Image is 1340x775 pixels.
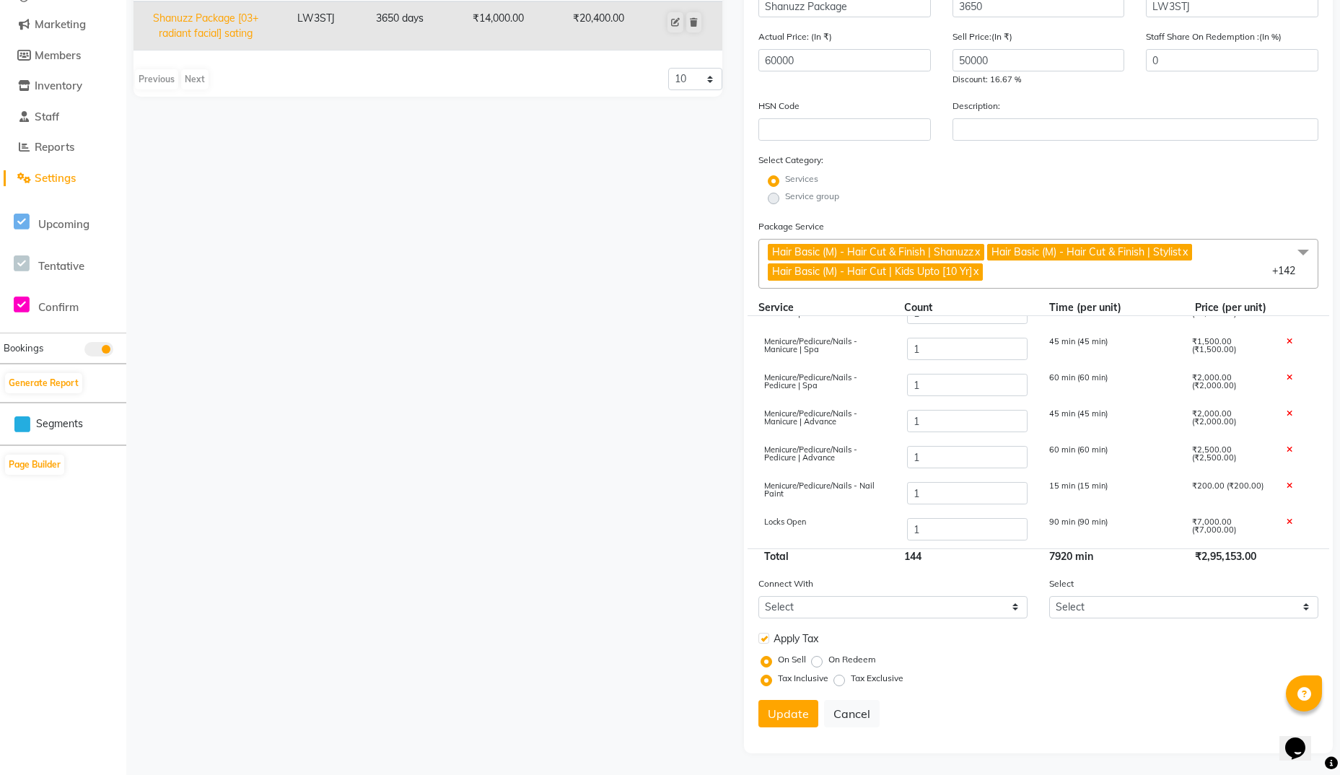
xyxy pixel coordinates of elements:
[5,455,64,475] button: Page Builder
[1181,518,1276,543] div: ₹7,000.00 (₹7,000.00)
[1272,264,1306,277] span: +142
[764,336,857,354] span: Menicure/Pedicure/Nails - Manicure | Spa
[4,139,123,156] a: Reports
[1184,549,1281,564] div: ₹2,95,153.00
[953,100,1000,113] label: Description:
[4,170,123,187] a: Settings
[764,445,857,463] span: Menicure/Pedicure/Nails - Pedicure | Advance
[1038,410,1181,434] div: 45 min (45 min)
[1038,482,1181,507] div: 15 min (15 min)
[1038,549,1184,564] div: 7920 min
[1181,410,1276,434] div: ₹2,000.00 (₹2,000.00)
[1038,300,1184,315] div: Time (per unit)
[4,48,123,64] a: Members
[4,17,123,33] a: Marketing
[764,517,806,527] span: Locks Open
[1038,518,1181,543] div: 90 min (90 min)
[953,74,1021,84] span: Discount: 16.67 %
[785,172,818,185] label: Services
[1146,30,1282,43] label: Staff Share On Redemption :(In %)
[35,17,86,31] span: Marketing
[551,1,647,51] td: ₹20,400.00
[35,79,82,92] span: Inventory
[1038,302,1181,326] div: 60 min (60 min)
[35,171,76,185] span: Settings
[973,245,980,258] a: x
[1181,446,1276,470] div: ₹2,500.00 (₹2,500.00)
[1181,374,1276,398] div: ₹2,000.00 (₹2,000.00)
[758,30,832,43] label: Actual Price: (In ₹)
[972,265,978,278] a: x
[893,300,1039,315] div: Count
[758,154,823,167] label: Select Category:
[445,1,551,51] td: ₹14,000.00
[38,217,89,231] span: Upcoming
[772,265,972,278] span: Hair Basic (M) - Hair Cut | Kids Upto [10 Yr]
[38,300,79,314] span: Confirm
[824,700,880,727] button: Cancel
[774,631,818,647] span: Apply Tax
[785,190,839,203] label: Service group
[1184,300,1281,315] div: Price (per unit)
[778,653,806,666] label: On Sell
[35,48,81,62] span: Members
[1038,338,1181,362] div: 45 min (45 min)
[778,672,828,685] label: Tax Inclusive
[953,30,1012,43] label: Sell Price:(In ₹)
[758,100,800,113] label: HSN Code
[1279,717,1326,761] iframe: chat widget
[758,700,818,727] button: Update
[38,259,84,273] span: Tentative
[764,300,857,318] span: Menicure/Pedicure/Nails - Pedicure | De Tan
[764,481,875,499] span: Menicure/Pedicure/Nails - Nail Paint
[4,342,43,354] span: Bookings
[764,372,857,390] span: Menicure/Pedicure/Nails - Pedicure | Spa
[1181,338,1276,362] div: ₹1,500.00 (₹1,500.00)
[4,109,123,126] a: Staff
[35,110,59,123] span: Staff
[4,78,123,95] a: Inventory
[1181,302,1276,326] div: ₹1,800.00 (₹1,800.00)
[1181,245,1188,258] a: x
[772,245,973,258] span: Hair Basic (M) - Hair Cut & Finish | Shanuzz
[758,544,794,569] span: Total
[1049,577,1074,590] label: Select
[36,416,83,432] span: Segments
[758,220,824,233] label: Package Service
[354,1,445,51] td: 3650 days
[758,577,813,590] label: Connect With
[764,408,857,426] span: Menicure/Pedicure/Nails - Manicure | Advance
[278,1,354,51] td: LW3STJ
[1038,446,1181,470] div: 60 min (60 min)
[35,140,74,154] span: Reports
[5,373,82,393] button: Generate Report
[748,300,893,315] div: Service
[893,549,1039,564] div: 144
[1038,374,1181,398] div: 60 min (60 min)
[851,672,903,685] label: Tax Exclusive
[991,245,1181,258] span: Hair Basic (M) - Hair Cut & Finish | Stylist
[1181,482,1276,507] div: ₹200.00 (₹200.00)
[828,653,876,666] label: On Redeem
[133,1,278,51] td: Shanuzz Package [03+ radiant facial] sating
